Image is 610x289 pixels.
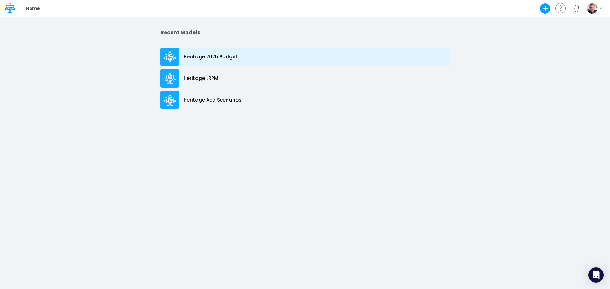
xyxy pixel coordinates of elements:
h2: Recent Models [160,30,450,36]
p: Heritage Acq Scenarios [184,96,241,104]
p: Heritage 2025 Budget [184,53,238,61]
a: Notifications [573,5,580,12]
div: Open Intercom Messenger [588,267,604,283]
a: Heritage 2025 Budget [160,46,450,68]
p: Heritage LRPM [184,75,218,82]
a: Heritage Acq Scenarios [160,89,450,111]
a: Heritage LRPM [160,68,450,89]
p: Home [26,5,40,12]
